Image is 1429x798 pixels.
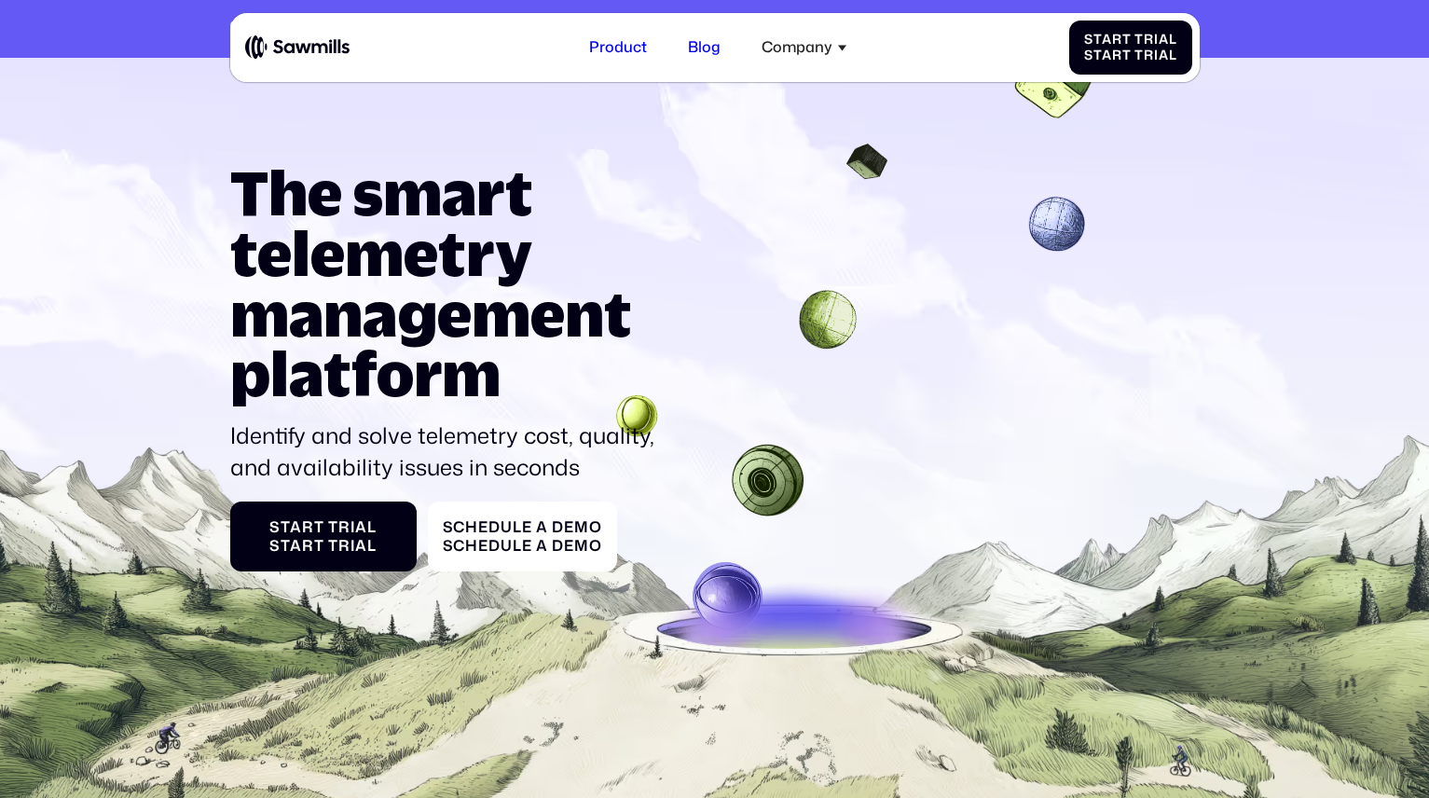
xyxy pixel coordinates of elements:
[501,516,513,537] span: u
[1093,30,1102,48] span: t
[1147,12,1155,29] span: o
[1134,30,1144,48] span: T
[536,535,548,556] span: a
[1084,46,1093,63] span: S
[522,535,532,556] span: e
[536,516,548,537] span: a
[1144,46,1154,63] span: r
[589,516,602,537] span: o
[314,535,324,556] span: t
[350,516,355,537] span: i
[513,535,522,556] span: l
[1122,46,1132,63] span: t
[281,516,290,537] span: t
[302,516,314,537] span: r
[1112,46,1122,63] span: r
[465,516,478,537] span: h
[1169,46,1177,63] span: l
[443,516,454,537] span: S
[314,516,324,537] span: t
[338,535,350,556] span: r
[552,535,564,556] span: D
[1159,46,1169,63] span: a
[750,27,859,67] div: Company
[230,502,417,571] a: StartTrialStartTrial
[355,516,367,537] span: a
[1121,12,1130,29] span: n
[1163,12,1172,29] span: e
[367,516,377,537] span: l
[350,535,355,556] span: i
[564,516,574,537] span: e
[328,535,338,556] span: T
[1155,12,1163,29] span: r
[367,535,377,556] span: l
[269,516,281,537] span: S
[338,516,350,537] span: r
[1112,30,1122,48] span: r
[230,420,663,483] p: Identify and solve telemetry cost, quality, and availability issues in seconds
[1102,46,1112,63] span: a
[1159,30,1169,48] span: a
[465,535,478,556] span: h
[1097,12,1106,29] span: e
[574,516,589,537] span: m
[443,535,454,556] span: S
[1154,46,1159,63] span: i
[762,38,832,56] div: Company
[578,27,658,67] a: Product
[290,535,302,556] span: a
[230,162,663,404] h1: The smart telemetry management platform
[564,535,574,556] span: e
[1093,46,1102,63] span: t
[1134,46,1144,63] span: T
[478,516,488,537] span: e
[302,535,314,556] span: r
[1169,30,1177,48] span: l
[589,535,602,556] span: o
[269,535,281,556] span: S
[513,516,522,537] span: l
[522,516,532,537] span: e
[478,535,488,556] span: e
[1144,30,1154,48] span: r
[1138,12,1147,29] span: m
[328,516,338,537] span: T
[428,502,618,571] a: ScheduleaDemoScheduleaDemo
[677,27,732,67] a: Blog
[1102,30,1112,48] span: a
[488,516,501,537] span: d
[1122,30,1132,48] span: t
[1069,21,1191,75] a: StartTrialStartTrial
[453,535,465,556] span: c
[1106,12,1114,29] span: a
[574,535,589,556] span: m
[453,516,465,537] span: c
[1089,12,1097,29] span: L
[552,516,564,537] span: D
[281,535,290,556] span: t
[1154,30,1159,48] span: i
[488,535,501,556] span: d
[290,516,302,537] span: a
[1114,12,1122,29] span: r
[1084,30,1093,48] span: S
[355,535,367,556] span: a
[501,535,513,556] span: u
